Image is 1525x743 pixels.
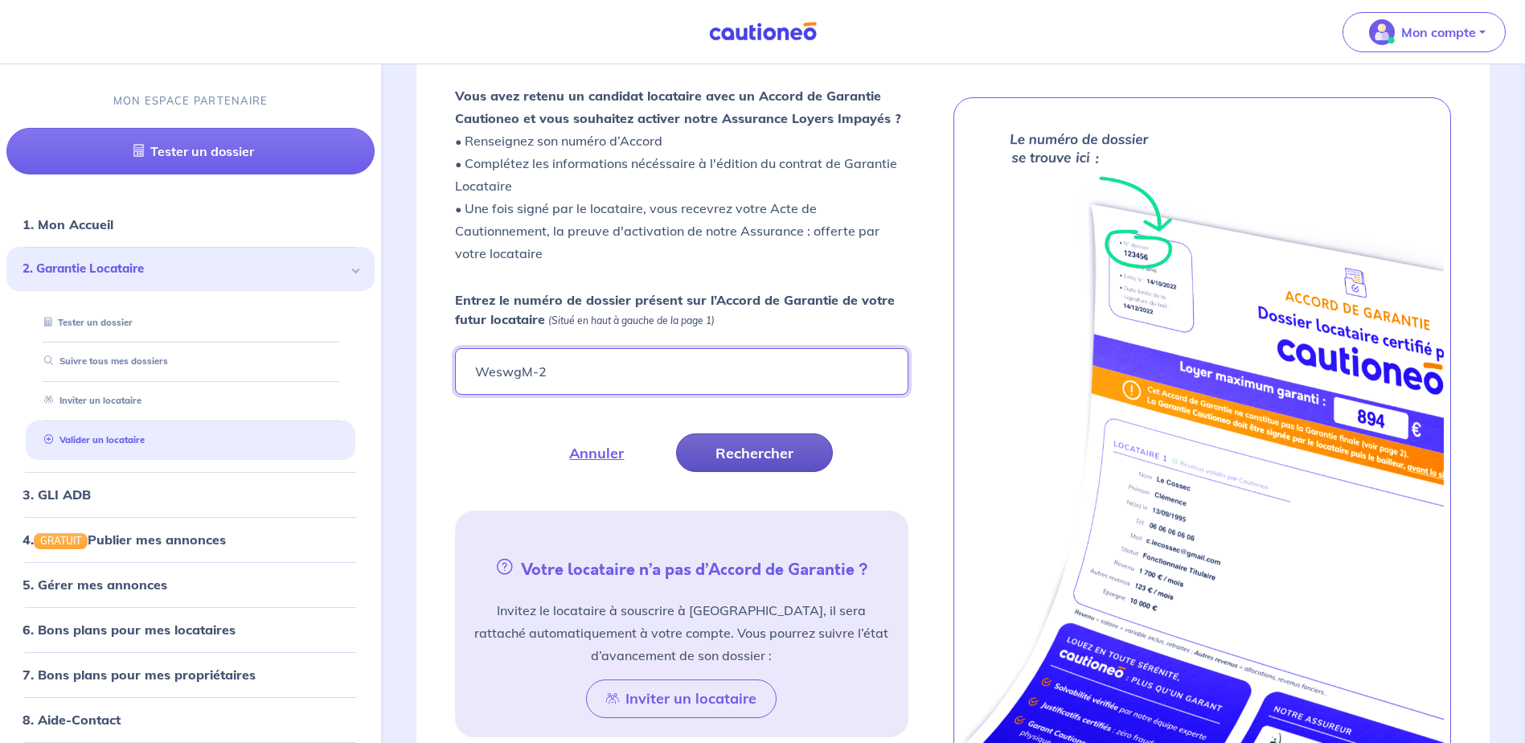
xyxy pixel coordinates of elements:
[6,659,375,691] div: 7. Bons plans pour mes propriétaires
[1369,19,1395,45] img: illu_account_valid_menu.svg
[461,556,901,580] h5: Votre locataire n’a pas d’Accord de Garantie ?
[38,356,168,367] a: Suivre tous mes dossiers
[26,310,355,336] div: Tester un dossier
[455,292,895,327] strong: Entrez le numéro de dossier présent sur l’Accord de Garantie de votre futur locataire
[586,679,777,718] button: Inviter un locataire
[26,427,355,454] div: Valider un locataire
[113,93,269,109] p: MON ESPACE PARTENAIRE
[6,248,375,292] div: 2. Garantie Locataire
[23,622,236,638] a: 6. Bons plans pour mes locataires
[455,84,908,265] p: • Renseignez son numéro d’Accord • Complétez les informations nécéssaire à l'édition du contrat d...
[676,433,833,472] button: Rechercher
[38,396,141,407] a: Inviter un locataire
[455,88,901,126] strong: Vous avez retenu un candidat locataire avec un Accord de Garantie Cautioneo et vous souhaitez act...
[6,209,375,241] div: 1. Mon Accueil
[23,261,346,279] span: 2. Garantie Locataire
[23,532,226,548] a: 4.GRATUITPublier mes annonces
[23,667,256,683] a: 7. Bons plans pour mes propriétaires
[26,388,355,415] div: Inviter un locataire
[6,478,375,511] div: 3. GLI ADB
[703,22,823,42] img: Cautioneo
[38,317,133,328] a: Tester un dossier
[6,704,375,736] div: 8. Aide-Contact
[548,314,715,326] em: (Situé en haut à gauche de la page 1)
[23,486,91,503] a: 3. GLI ADB
[455,348,908,395] input: Ex : 453678
[1343,12,1506,52] button: illu_account_valid_menu.svgMon compte
[23,217,113,233] a: 1. Mon Accueil
[23,577,167,593] a: 5. Gérer mes annonces
[1401,23,1476,42] p: Mon compte
[6,569,375,601] div: 5. Gérer mes annonces
[6,614,375,646] div: 6. Bons plans pour mes locataires
[474,599,888,667] p: Invitez le locataire à souscrire à [GEOGRAPHIC_DATA], il sera rattaché automatiquement à votre co...
[530,433,663,472] button: Annuler
[38,434,145,445] a: Valider un locataire
[6,129,375,175] a: Tester un dossier
[23,712,121,728] a: 8. Aide-Contact
[26,349,355,376] div: Suivre tous mes dossiers
[6,523,375,556] div: 4.GRATUITPublier mes annonces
